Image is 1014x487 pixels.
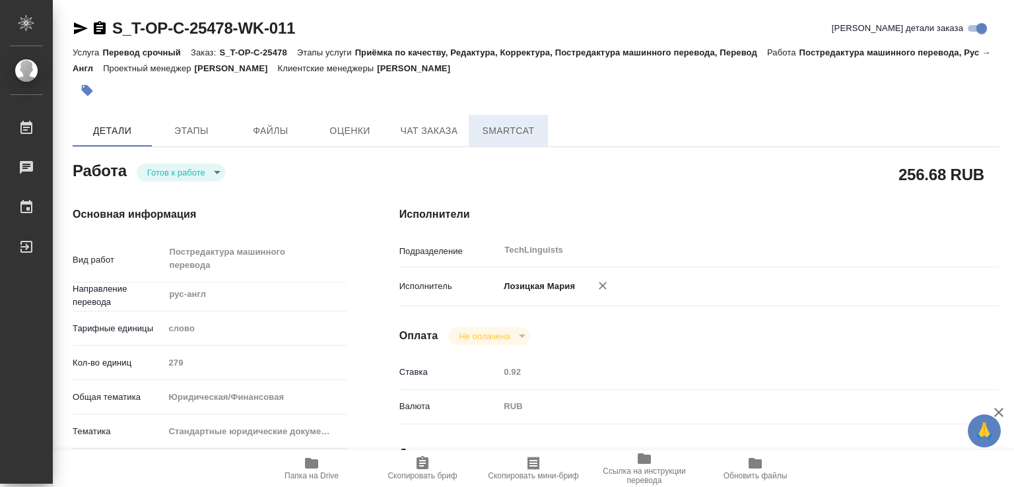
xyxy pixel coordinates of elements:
[367,450,478,487] button: Скопировать бриф
[73,207,347,222] h4: Основная информация
[399,280,500,293] p: Исполнитель
[448,327,529,345] div: Готов к работе
[239,123,302,139] span: Файлы
[164,420,347,443] div: Стандартные юридические документы, договоры, уставы
[499,280,575,293] p: Лозицкая Мария
[73,253,164,267] p: Вид работ
[73,391,164,404] p: Общая тематика
[73,322,164,335] p: Тарифные единицы
[478,450,589,487] button: Скопировать мини-бриф
[767,48,799,57] p: Работа
[81,123,144,139] span: Детали
[73,282,164,309] p: Направление перевода
[589,450,700,487] button: Ссылка на инструкции перевода
[73,48,102,57] p: Услуга
[164,317,347,340] div: слово
[92,20,108,36] button: Скопировать ссылку
[477,123,540,139] span: SmartCat
[73,356,164,370] p: Кол-во единиц
[285,471,339,480] span: Папка на Drive
[73,425,164,438] p: Тематика
[297,48,355,57] p: Этапы услуги
[588,271,617,300] button: Удалить исполнителя
[137,164,225,181] div: Готов к работе
[355,48,767,57] p: Приёмка по качеству, Редактура, Корректура, Постредактура машинного перевода, Перевод
[191,48,219,57] p: Заказ:
[73,76,102,105] button: Добавить тэг
[318,123,382,139] span: Оценки
[103,63,194,73] p: Проектный менеджер
[399,445,999,461] h4: Дополнительно
[488,471,578,480] span: Скопировать мини-бриф
[377,63,460,73] p: [PERSON_NAME]
[499,395,949,418] div: RUB
[968,414,1001,447] button: 🙏
[102,48,191,57] p: Перевод срочный
[597,467,692,485] span: Ссылка на инструкции перевода
[219,48,296,57] p: S_T-OP-C-25478
[397,123,461,139] span: Чат заказа
[164,386,347,408] div: Юридическая/Финансовая
[832,22,963,35] span: [PERSON_NAME] детали заказа
[112,19,295,37] a: S_T-OP-C-25478-WK-011
[399,328,438,344] h4: Оплата
[388,471,457,480] span: Скопировать бриф
[455,331,514,342] button: Не оплачена
[278,63,378,73] p: Клиентские менеджеры
[898,163,984,185] h2: 256.68 RUB
[399,366,500,379] p: Ставка
[399,207,999,222] h4: Исполнители
[164,353,347,372] input: Пустое поле
[973,417,996,445] span: 🙏
[399,245,500,258] p: Подразделение
[143,167,209,178] button: Готов к работе
[399,400,500,413] p: Валюта
[160,123,223,139] span: Этапы
[499,362,949,381] input: Пустое поле
[700,450,811,487] button: Обновить файлы
[73,158,127,181] h2: Работа
[724,471,788,480] span: Обновить файлы
[73,20,88,36] button: Скопировать ссылку для ЯМессенджера
[195,63,278,73] p: [PERSON_NAME]
[256,450,367,487] button: Папка на Drive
